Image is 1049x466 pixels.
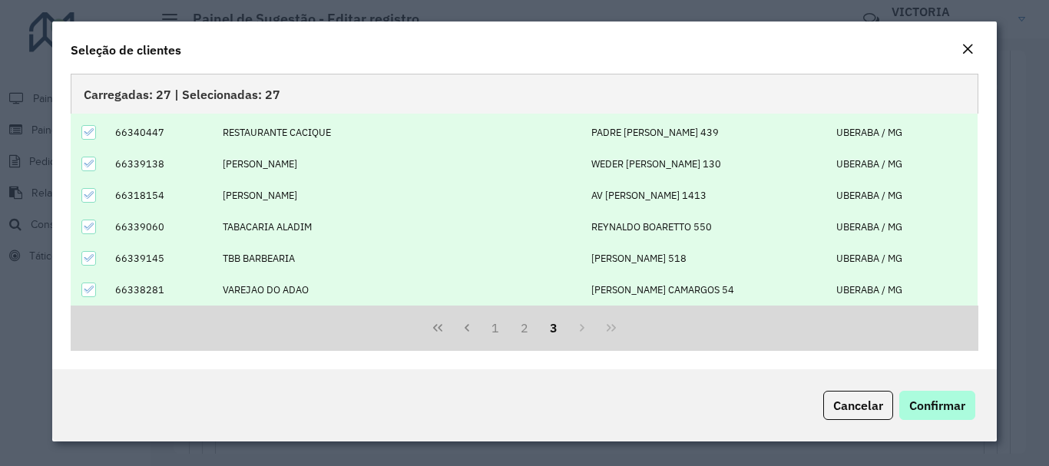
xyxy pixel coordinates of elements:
[539,313,568,342] button: 3
[828,274,978,306] td: UBERABA / MG
[961,43,974,55] em: Fechar
[909,398,965,413] span: Confirmar
[214,117,407,148] td: RESTAURANTE CACIQUE
[828,211,978,243] td: UBERABA / MG
[828,117,978,148] td: UBERABA / MG
[108,274,214,306] td: 66338281
[828,148,978,180] td: UBERABA / MG
[71,74,978,114] div: Carregadas: 27 | Selecionadas: 27
[71,41,181,59] h4: Seleção de clientes
[108,148,214,180] td: 66339138
[214,243,407,274] td: TBB BARBEARIA
[214,180,407,211] td: [PERSON_NAME]
[899,391,975,420] button: Confirmar
[108,180,214,211] td: 66318154
[108,211,214,243] td: 66339060
[583,148,828,180] td: WEDER [PERSON_NAME] 130
[214,211,407,243] td: TABACARIA ALADIM
[108,117,214,148] td: 66340447
[828,243,978,274] td: UBERABA / MG
[214,148,407,180] td: [PERSON_NAME]
[481,313,510,342] button: 1
[583,243,828,274] td: [PERSON_NAME] 518
[452,313,481,342] button: Previous Page
[828,180,978,211] td: UBERABA / MG
[957,40,978,60] button: Close
[510,313,539,342] button: 2
[108,243,214,274] td: 66339145
[823,391,893,420] button: Cancelar
[214,274,407,306] td: VAREJAO DO ADAO
[583,117,828,148] td: PADRE [PERSON_NAME] 439
[583,180,828,211] td: AV [PERSON_NAME] 1413
[583,211,828,243] td: REYNALDO BOARETTO 550
[423,313,452,342] button: First Page
[583,274,828,306] td: [PERSON_NAME] CAMARGOS 54
[833,398,883,413] span: Cancelar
